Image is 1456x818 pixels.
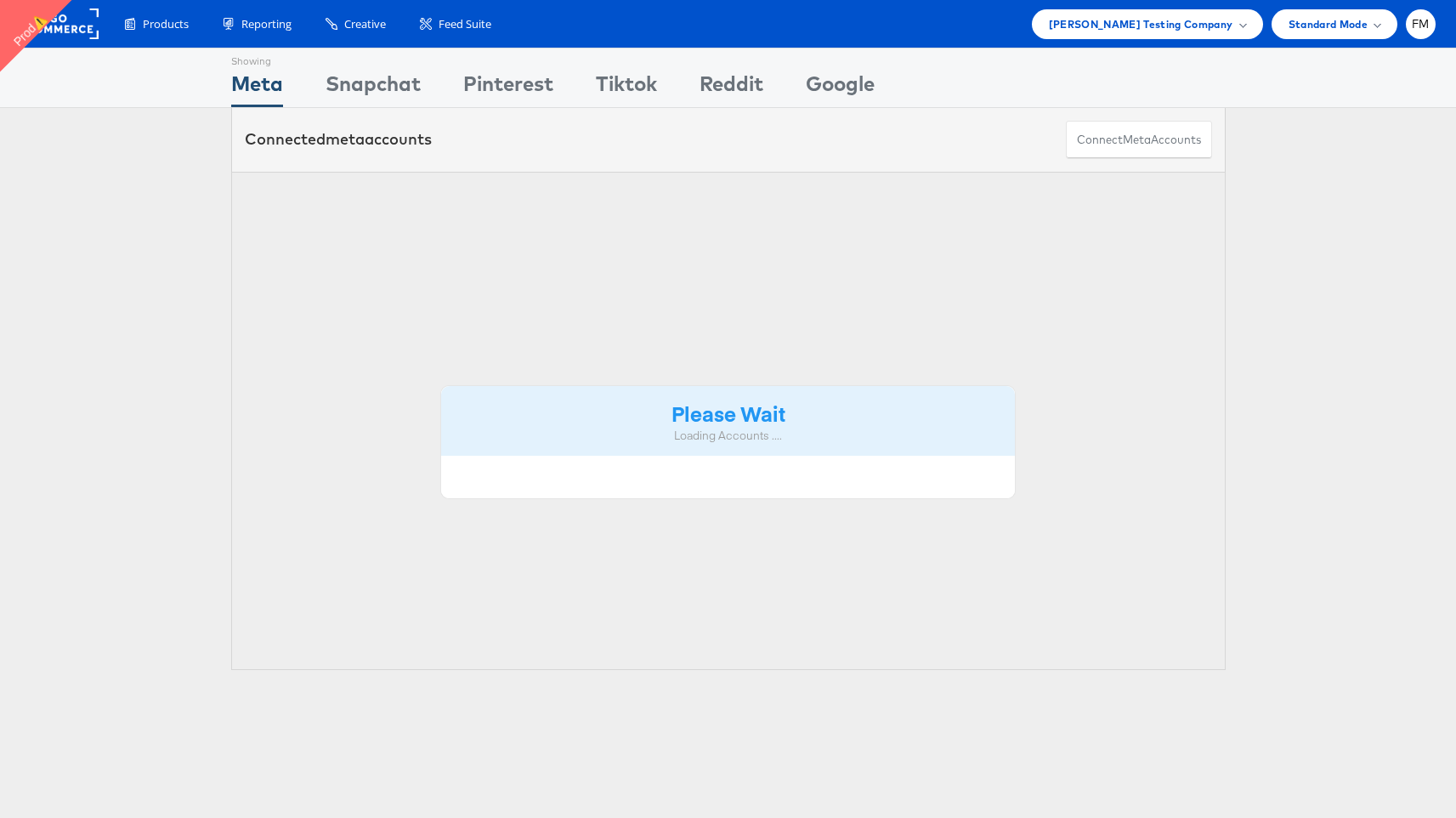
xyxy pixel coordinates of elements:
[1049,15,1233,33] span: [PERSON_NAME] Testing Company
[245,128,432,151] div: Connected accounts
[326,69,421,107] div: Snapchat
[1412,19,1430,30] span: FM
[1289,15,1368,33] span: Standard Mode
[241,16,292,32] span: Reporting
[671,399,785,427] strong: Please Wait
[463,69,553,107] div: Pinterest
[1123,132,1151,148] span: meta
[1066,121,1212,159] button: ConnectmetaAccounts
[326,129,365,149] span: meta
[700,69,763,107] div: Reddit
[231,69,283,107] div: Meta
[454,428,1003,444] div: Loading Accounts ....
[596,69,657,107] div: Tiktok
[143,16,189,32] span: Products
[344,16,386,32] span: Creative
[806,69,875,107] div: Google
[439,16,491,32] span: Feed Suite
[231,48,283,69] div: Showing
